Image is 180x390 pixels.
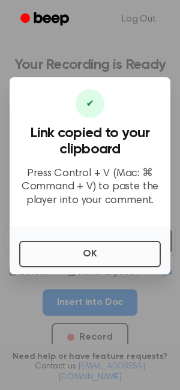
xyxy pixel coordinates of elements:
[12,8,80,31] a: Beep
[19,125,161,158] h3: Link copied to your clipboard
[110,5,168,34] a: Log Out
[19,241,161,267] button: OK
[76,89,104,118] div: ✔
[19,167,161,208] p: Press Control + V (Mac: ⌘ Command + V) to paste the player into your comment.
